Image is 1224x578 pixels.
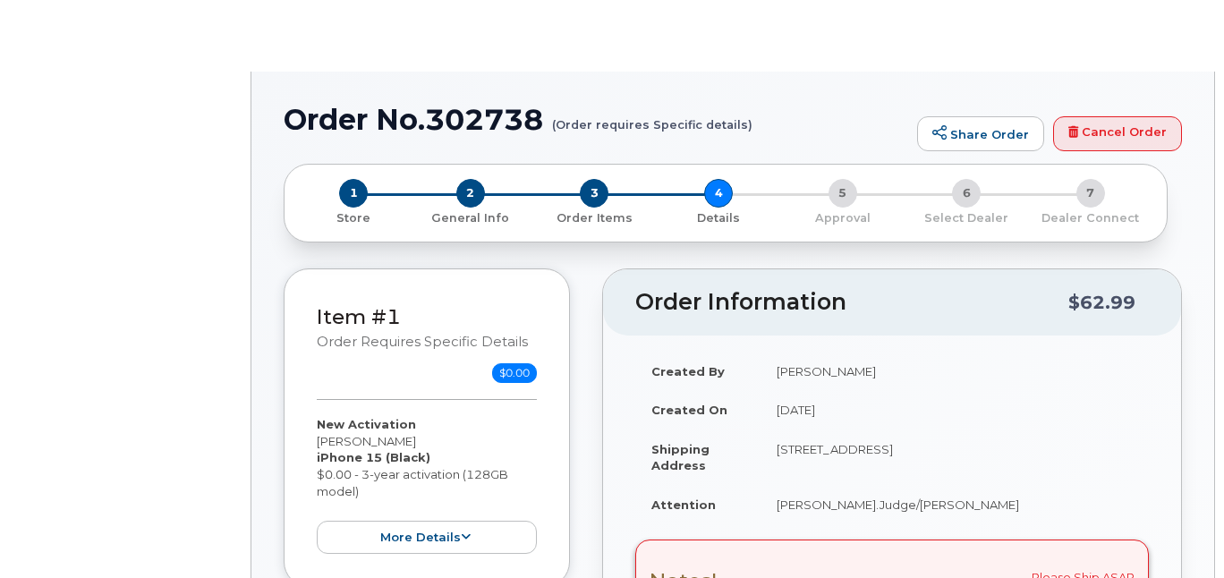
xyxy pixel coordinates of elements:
a: Item #1 [317,304,401,329]
strong: iPhone 15 (Black) [317,450,430,464]
td: [STREET_ADDRESS] [761,429,1149,485]
a: 2 General Info [409,208,533,226]
strong: Created On [651,403,727,417]
small: Order requires Specific details [317,334,528,350]
td: [PERSON_NAME] [761,352,1149,391]
span: 3 [580,179,608,208]
p: Store [306,210,402,226]
h1: Order No.302738 [284,104,908,135]
h2: Order Information [635,290,1068,315]
a: 3 Order Items [532,208,657,226]
span: $0.00 [492,363,537,383]
div: [PERSON_NAME] $0.00 - 3-year activation (128GB model) [317,416,537,554]
strong: Created By [651,364,725,378]
a: Cancel Order [1053,116,1182,152]
div: $62.99 [1068,285,1135,319]
a: Share Order [917,116,1044,152]
span: 1 [339,179,368,208]
p: General Info [416,210,526,226]
strong: Shipping Address [651,442,710,473]
button: more details [317,521,537,554]
small: (Order requires Specific details) [552,104,752,132]
strong: New Activation [317,417,416,431]
a: 1 Store [299,208,409,226]
p: Order Items [540,210,650,226]
td: [PERSON_NAME].Judge/[PERSON_NAME] [761,485,1149,524]
strong: Attention [651,497,716,512]
span: 2 [456,179,485,208]
td: [DATE] [761,390,1149,429]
